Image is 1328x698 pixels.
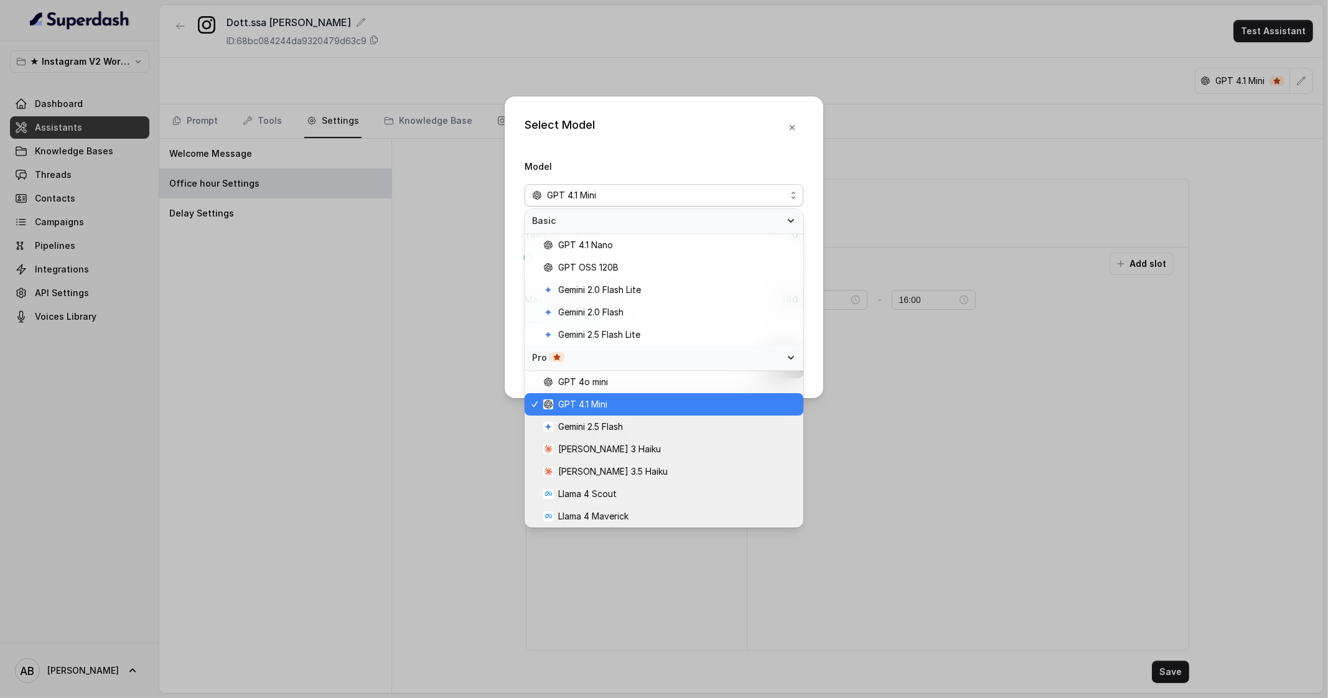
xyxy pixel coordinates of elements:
span: [PERSON_NAME] 3 Haiku [558,442,661,457]
div: Pro [532,351,781,364]
span: Llama 4 Scout [558,486,617,501]
span: Basic [532,215,781,227]
div: Pro [525,346,803,371]
div: openai logoGPT 4.1 Mini [525,209,803,528]
div: Basic [525,209,803,234]
span: Gemini 2.5 Flash Lite [558,327,640,342]
svg: openai logo [543,377,553,387]
span: [PERSON_NAME] 3.5 Haiku [558,464,668,479]
svg: google logo [543,307,553,317]
span: Gemini 2.0 Flash [558,305,624,320]
button: openai logoGPT 4.1 Mini [525,184,803,207]
svg: openai logo [532,190,542,200]
span: GPT 4o mini [558,375,608,389]
span: Llama 4 Maverick [558,509,629,524]
svg: openai logo [543,263,553,272]
span: GPT OSS 120B [558,260,619,275]
svg: google logo [543,422,553,432]
svg: openai logo [543,399,553,409]
svg: google logo [543,330,553,340]
span: Gemini 2.5 Flash [558,419,623,434]
span: Gemini 2.0 Flash Lite [558,282,641,297]
span: GPT 4.1 Nano [558,238,613,253]
span: GPT 4.1 Mini [558,397,607,412]
span: GPT 4.1 Mini [547,188,596,203]
svg: google logo [543,285,553,295]
svg: openai logo [543,240,553,250]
